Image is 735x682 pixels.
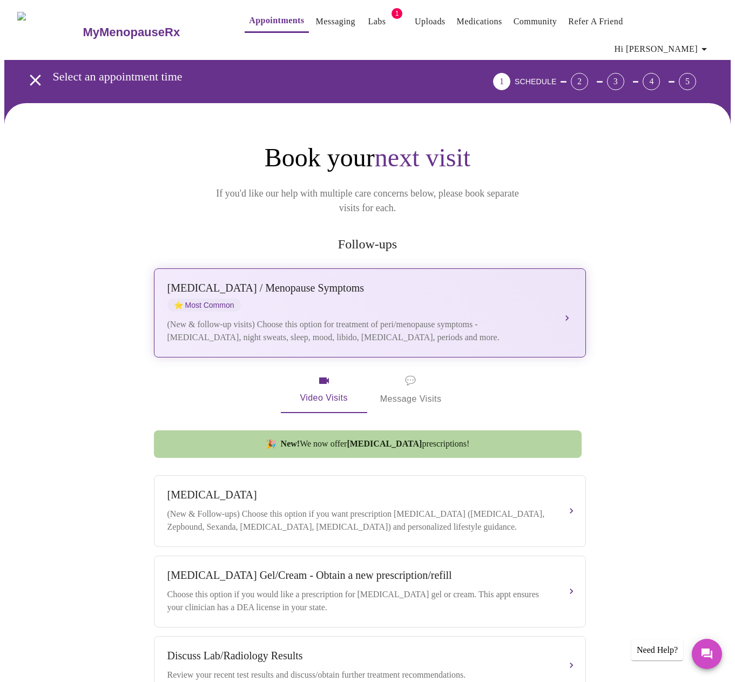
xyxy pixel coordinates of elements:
strong: [MEDICAL_DATA] [347,439,422,448]
div: Need Help? [631,640,683,660]
div: Choose this option if you would like a prescription for [MEDICAL_DATA] gel or cream. This appt en... [167,588,551,614]
button: Medications [453,11,507,32]
span: star [174,301,183,309]
div: Review your recent test results and discuss/obtain further treatment recommendations. [167,669,551,681]
span: new [266,439,277,449]
button: Uploads [410,11,450,32]
div: (New & Follow-ups) Choose this option if you want prescription [MEDICAL_DATA] ([MEDICAL_DATA], Ze... [167,508,551,534]
img: MyMenopauseRx Logo [17,12,82,52]
button: Hi [PERSON_NAME] [610,38,715,60]
h3: MyMenopauseRx [83,25,180,39]
span: message [405,373,416,388]
div: 4 [643,73,660,90]
p: If you'd like our help with multiple care concerns below, please book separate visits for each. [201,186,534,215]
div: 2 [571,73,588,90]
a: Medications [457,14,502,29]
a: Uploads [415,14,446,29]
span: next visit [375,143,470,172]
button: [MEDICAL_DATA](New & Follow-ups) Choose this option if you want prescription [MEDICAL_DATA] ([MED... [154,475,586,547]
span: Most Common [167,299,241,312]
div: Discuss Lab/Radiology Results [167,650,551,662]
div: (New & follow-up visits) Choose this option for treatment of peri/menopause symptoms - [MEDICAL_D... [167,318,551,344]
span: Message Visits [380,373,442,407]
button: Appointments [245,10,308,33]
button: [MEDICAL_DATA] / Menopause SymptomsstarMost Common(New & follow-up visits) Choose this option for... [154,268,586,357]
span: SCHEDULE [515,77,556,86]
button: Labs [360,11,394,32]
span: Hi [PERSON_NAME] [615,42,711,57]
span: Video Visits [294,374,354,406]
h3: Select an appointment time [53,70,433,84]
button: Refer a Friend [564,11,628,32]
button: Community [509,11,562,32]
a: Appointments [249,13,304,28]
button: Messages [692,639,722,669]
div: 1 [493,73,510,90]
div: [MEDICAL_DATA] / Menopause Symptoms [167,282,551,294]
button: Messaging [312,11,360,32]
a: Community [514,14,557,29]
strong: New! [281,439,300,448]
a: Labs [368,14,386,29]
a: Messaging [316,14,355,29]
button: open drawer [19,64,51,96]
button: [MEDICAL_DATA] Gel/Cream - Obtain a new prescription/refillChoose this option if you would like a... [154,556,586,627]
div: [MEDICAL_DATA] Gel/Cream - Obtain a new prescription/refill [167,569,551,582]
div: 3 [607,73,624,90]
h1: Book your [152,142,584,173]
div: 5 [679,73,696,90]
a: Refer a Friend [568,14,623,29]
span: We now offer prescriptions! [281,439,470,449]
span: 1 [392,8,402,19]
div: [MEDICAL_DATA] [167,489,551,501]
h2: Follow-ups [152,237,584,252]
a: MyMenopauseRx [82,13,223,51]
